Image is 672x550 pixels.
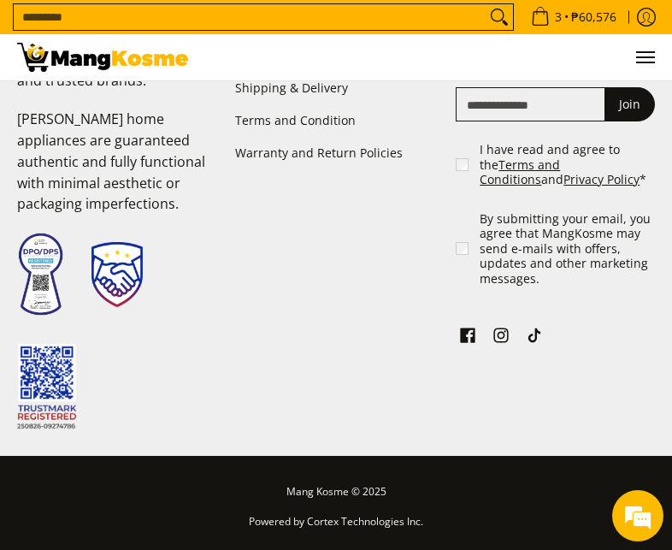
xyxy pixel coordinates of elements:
[486,4,513,30] button: Search
[17,512,655,541] p: Powered by Cortex Technologies Inc.
[552,11,564,23] span: 3
[205,34,655,80] nav: Main Menu
[17,482,655,512] p: Mang Kosme © 2025
[235,72,436,104] a: Shipping & Delivery
[526,8,622,27] span: •
[17,109,218,232] p: [PERSON_NAME] home appliances are guaranteed authentic and fully functional with minimal aestheti...
[563,171,640,187] a: Privacy Policy
[489,323,513,352] a: See Mang Kosme on Instagram
[235,104,436,137] a: Terms and Condition
[17,43,188,72] img: Account | Mang Kosme
[569,11,619,23] span: ₱60,576
[99,166,236,339] span: We're online!
[480,142,657,187] label: I have read and agree to the and *
[456,323,480,352] a: See Mang Kosme on Facebook
[634,34,655,80] button: Menu
[89,96,287,118] div: Chat with us now
[205,34,655,80] ul: Customer Navigation
[604,87,655,121] button: Join
[480,211,657,287] label: By submitting your email, you agree that MangKosme may send e-mails with offers, updates and othe...
[91,242,143,307] img: Trustmark Seal
[235,137,436,169] a: Warranty and Return Policies
[480,157,560,188] a: Terms and Conditions
[522,323,546,352] a: See Mang Kosme on TikTok
[280,9,321,50] div: Minimize live chat window
[17,344,77,430] img: Trustmark QR
[9,368,326,428] textarea: Type your message and hit 'Enter'
[17,232,64,316] img: Data Privacy Seal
